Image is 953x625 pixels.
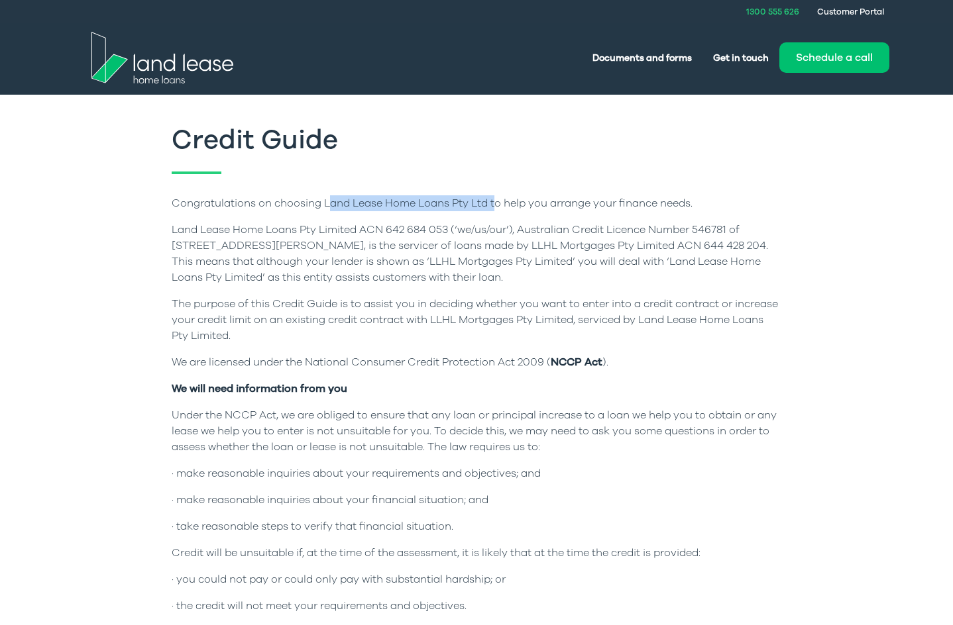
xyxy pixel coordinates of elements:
[172,407,781,455] p: Under the NCCP Act, we are obliged to ensure that any loan or principal increase to a loan we hel...
[172,296,781,344] p: The purpose of this Credit Guide is to assist you in deciding whether you want to enter into a cr...
[172,571,781,587] p: · you could not pay or could only pay with substantial hardship; or
[172,381,347,396] strong: We will need information from you
[172,222,781,285] p: Land Lease Home Loans Pty Limited ACN 642 684 053 (‘we/us/our’), Australian Credit Licence Number...
[172,598,781,614] p: · the credit will not meet your requirements and objectives.
[551,355,602,369] strong: NCCP Act
[172,195,781,211] p: Congratulations on choosing Land Lease Home Loans Pty Ltd to help you arrange your finance needs.
[817,6,884,17] a: Customer Portal
[172,518,781,534] p: · take reasonable steps to verify that financial situation.
[172,492,781,508] p: · make reasonable inquiries about your financial situation; and
[172,545,781,561] p: Credit will be unsuitable if, at the time of the assessment, it is likely that at the time the cr...
[582,46,702,70] a: Documents and forms
[779,42,889,73] button: Schedule a call
[746,6,799,17] a: 1300 555 626
[172,465,781,481] p: · make reasonable inquiries about your requirements and objectives; and
[91,32,233,83] img: Land Lease Home Loans
[172,354,781,370] p: We are licensed under the National Consumer Credit Protection Act 2009 ( ).
[172,126,781,174] h1: Credit Guide
[702,46,779,70] a: Get in touch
